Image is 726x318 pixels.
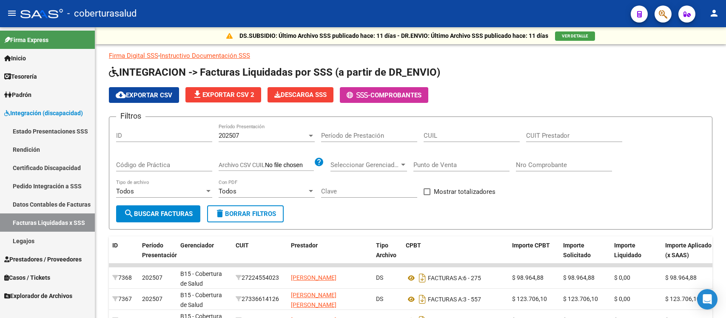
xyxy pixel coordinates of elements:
[160,52,250,60] a: Instructivo Documentación SSS
[697,289,717,309] div: Open Intercom Messenger
[124,210,193,218] span: Buscar Facturas
[219,187,236,195] span: Todos
[116,90,126,100] mat-icon: cloud_download
[560,236,611,274] datatable-header-cell: Importe Solicitado
[124,208,134,219] mat-icon: search
[291,292,336,308] span: [PERSON_NAME] [PERSON_NAME]
[192,89,202,99] mat-icon: file_download
[180,270,222,287] span: B15 - Cobertura de Salud
[116,187,134,195] span: Todos
[512,274,544,281] span: $ 98.964,88
[109,51,712,60] p: -
[709,8,719,18] mat-icon: person
[4,35,48,45] span: Firma Express
[376,274,383,281] span: DS
[340,87,428,103] button: -Comprobantes
[116,91,172,99] span: Exportar CSV
[563,295,598,302] span: $ 123.706,10
[109,87,179,103] button: Exportar CSV
[142,242,178,258] span: Período Presentación
[177,236,232,274] datatable-header-cell: Gerenciador
[4,273,50,282] span: Casos / Tickets
[4,72,37,81] span: Tesorería
[291,242,318,249] span: Prestador
[180,292,222,308] span: B15 - Cobertura de Salud
[232,236,288,274] datatable-header-cell: CUIT
[215,210,276,218] span: Borrar Filtros
[116,205,200,222] button: Buscar Facturas
[614,295,630,302] span: $ 0,00
[512,295,547,302] span: $ 123.706,10
[215,208,225,219] mat-icon: delete
[417,292,428,306] i: Descargar documento
[219,132,239,139] span: 202507
[428,296,463,303] span: FACTURAS A:
[236,242,249,249] span: CUIT
[428,275,463,281] span: FACTURAS A:
[7,8,17,18] mat-icon: menu
[662,236,717,274] datatable-header-cell: Importe Aplicado (x SAAS)
[288,236,373,274] datatable-header-cell: Prestador
[330,161,399,169] span: Seleccionar Gerenciador
[614,274,630,281] span: $ 0,00
[509,236,560,274] datatable-header-cell: Importe CPBT
[139,236,177,274] datatable-header-cell: Período Presentación
[265,162,314,169] input: Archivo CSV CUIL
[180,242,214,249] span: Gerenciador
[192,91,254,99] span: Exportar CSV 2
[116,110,145,122] h3: Filtros
[142,274,162,281] span: 202507
[268,87,333,103] app-download-masive: Descarga masiva de comprobantes (adjuntos)
[347,91,370,99] span: -
[614,242,641,258] span: Importe Liquidado
[112,273,135,283] div: 7368
[207,205,284,222] button: Borrar Filtros
[109,66,440,78] span: INTEGRACION -> Facturas Liquidadas por SSS (a partir de DR_ENVIO)
[4,291,72,301] span: Explorador de Archivos
[112,242,118,249] span: ID
[236,273,284,283] div: 27224554023
[376,242,396,258] span: Tipo Archivo
[406,292,505,306] div: 3 - 557
[239,31,548,40] p: DS.SUBSIDIO: Último Archivo SSS publicado hace: 11 días - DR.ENVIO: Último Archivo SSS publicado ...
[219,162,265,168] span: Archivo CSV CUIL
[563,242,591,258] span: Importe Solicitado
[4,54,26,63] span: Inicio
[406,242,421,249] span: CPBT
[562,34,588,38] span: VER DETALLE
[611,236,662,274] datatable-header-cell: Importe Liquidado
[109,236,139,274] datatable-header-cell: ID
[185,87,261,102] button: Exportar CSV 2
[4,255,82,264] span: Prestadores / Proveedores
[314,157,324,167] mat-icon: help
[373,236,402,274] datatable-header-cell: Tipo Archivo
[402,236,509,274] datatable-header-cell: CPBT
[665,242,712,258] span: Importe Aplicado (x SAAS)
[268,87,333,102] button: Descarga SSS
[434,187,495,197] span: Mostrar totalizadores
[291,274,336,281] span: [PERSON_NAME]
[67,4,137,23] span: - coberturasalud
[376,295,383,302] span: DS
[109,52,158,60] a: Firma Digital SSS
[236,294,284,304] div: 27336614126
[274,91,327,99] span: Descarga SSS
[665,295,700,302] span: $ 123.706,10
[112,294,135,304] div: 7367
[370,91,421,99] span: Comprobantes
[406,271,505,285] div: 6 - 275
[555,31,595,41] button: VER DETALLE
[4,90,31,99] span: Padrón
[665,274,697,281] span: $ 98.964,88
[4,108,83,118] span: Integración (discapacidad)
[417,271,428,285] i: Descargar documento
[563,274,595,281] span: $ 98.964,88
[142,295,162,302] span: 202507
[512,242,550,249] span: Importe CPBT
